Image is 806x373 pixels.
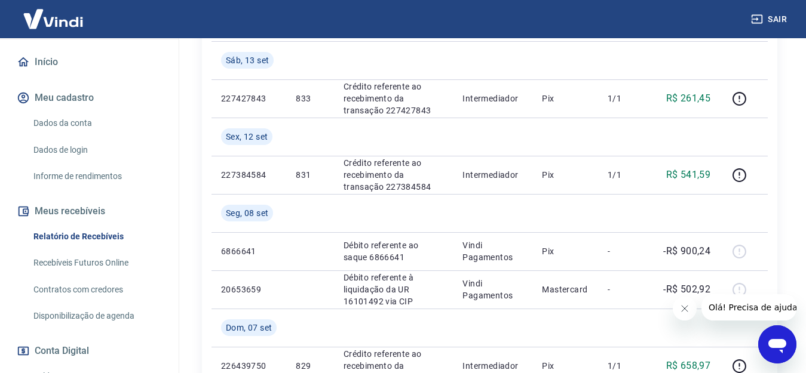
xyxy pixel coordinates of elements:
[701,294,796,320] iframe: Mensagem da empresa
[14,85,164,111] button: Meu cadastro
[542,360,589,372] p: Pix
[344,157,444,193] p: Crédito referente ao recebimento da transação 227384584
[14,1,92,37] img: Vindi
[221,93,277,104] p: 227427843
[29,138,164,162] a: Dados de login
[542,245,589,257] p: Pix
[14,338,164,364] button: Conta Digital
[29,164,164,189] a: Informe de rendimentos
[296,93,324,104] p: 833
[226,54,269,66] span: Sáb, 13 set
[462,360,523,372] p: Intermediador
[344,81,444,116] p: Crédito referente ao recebimento da transação 227427843
[296,360,324,372] p: 829
[29,278,164,302] a: Contratos com credores
[758,325,796,363] iframe: Botão para abrir a janela de mensagens
[542,283,589,295] p: Mastercard
[608,169,643,181] p: 1/1
[221,283,277,295] p: 20653659
[542,169,589,181] p: Pix
[666,91,711,106] p: R$ 261,45
[673,297,697,320] iframe: Fechar mensagem
[608,283,643,295] p: -
[221,169,277,181] p: 227384584
[462,93,523,104] p: Intermediador
[542,93,589,104] p: Pix
[29,251,164,275] a: Recebíveis Futuros Online
[14,198,164,224] button: Meus recebíveis
[663,282,710,297] p: -R$ 502,92
[344,239,444,263] p: Débito referente ao saque 6866641
[221,360,277,372] p: 226439750
[608,245,643,257] p: -
[462,278,523,301] p: Vindi Pagamentos
[663,244,710,258] p: -R$ 900,24
[221,245,277,257] p: 6866641
[462,239,523,263] p: Vindi Pagamentos
[666,168,711,182] p: R$ 541,59
[29,111,164,135] a: Dados da conta
[29,304,164,328] a: Disponibilização de agenda
[666,359,711,373] p: R$ 658,97
[226,131,268,143] span: Sex, 12 set
[14,49,164,75] a: Início
[608,360,643,372] p: 1/1
[608,93,643,104] p: 1/1
[462,169,523,181] p: Intermediador
[749,8,792,30] button: Sair
[29,224,164,249] a: Relatório de Recebíveis
[344,272,444,307] p: Débito referente à liquidação da UR 16101492 via CIP
[7,8,100,18] span: Olá! Precisa de ajuda?
[296,169,324,181] p: 831
[226,207,268,219] span: Seg, 08 set
[226,322,272,334] span: Dom, 07 set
